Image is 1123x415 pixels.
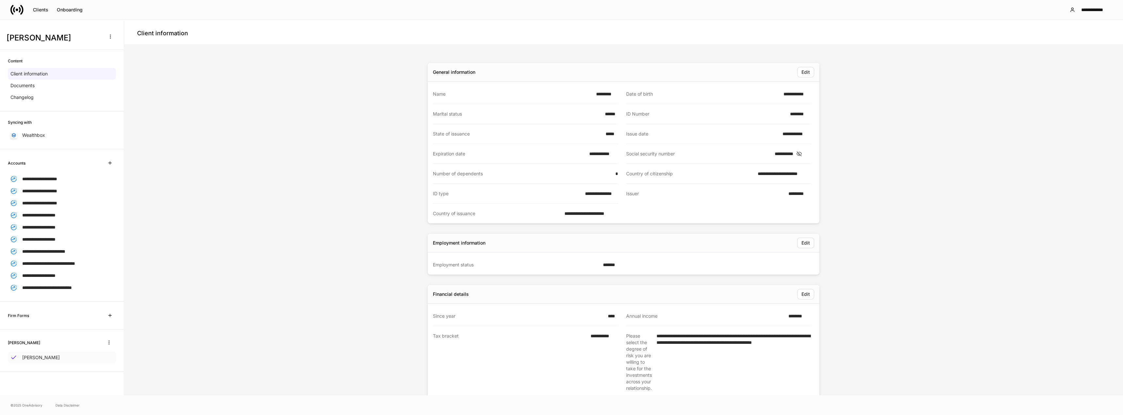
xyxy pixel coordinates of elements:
[10,71,48,77] p: Client information
[7,33,101,43] h3: [PERSON_NAME]
[433,131,602,137] div: State of issuance
[626,111,786,117] div: ID Number
[433,151,585,157] div: Expiration date
[626,313,784,319] div: Annual income
[433,69,475,75] div: General information
[797,289,814,299] button: Edit
[55,403,80,408] a: Data Disclaimer
[433,240,485,246] div: Employment information
[10,403,42,408] span: © 2025 OneAdvisory
[8,119,32,125] h6: Syncing with
[8,340,40,346] h6: [PERSON_NAME]
[433,210,561,217] div: Country of issuance
[137,29,188,37] h4: Client information
[57,8,83,12] div: Onboarding
[53,5,87,15] button: Onboarding
[797,238,814,248] button: Edit
[8,80,116,91] a: Documents
[433,291,469,297] div: Financial details
[33,8,48,12] div: Clients
[801,292,810,296] div: Edit
[801,241,810,245] div: Edit
[8,129,116,141] a: Wealthbox
[433,91,592,97] div: Name
[8,68,116,80] a: Client information
[433,190,581,197] div: ID type
[626,91,780,97] div: Date of birth
[797,67,814,77] button: Edit
[433,313,604,319] div: Since year
[8,312,29,319] h6: Firm Forms
[626,333,653,391] div: Please select the degree of risk you are willing to take for the investments across your relation...
[433,170,611,177] div: Number of dependents
[10,82,35,89] p: Documents
[8,352,116,363] a: [PERSON_NAME]
[8,160,25,166] h6: Accounts
[626,190,784,197] div: Issuer
[433,262,599,268] div: Employment status
[8,58,23,64] h6: Content
[433,111,601,117] div: Marital status
[433,333,587,391] div: Tax bracket
[22,132,45,138] p: Wealthbox
[626,151,771,157] div: Social security number
[626,131,779,137] div: Issue date
[801,70,810,74] div: Edit
[8,91,116,103] a: Changelog
[29,5,53,15] button: Clients
[10,94,34,101] p: Changelog
[626,170,754,177] div: Country of citizenship
[22,354,60,361] p: [PERSON_NAME]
